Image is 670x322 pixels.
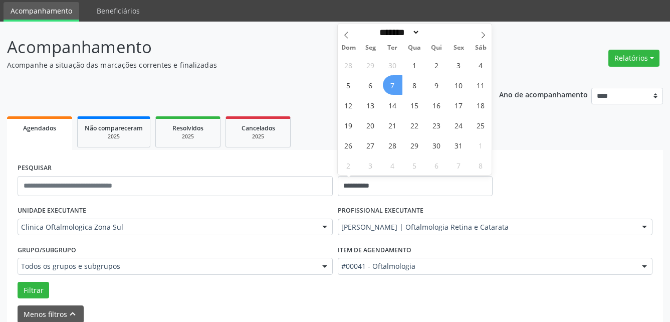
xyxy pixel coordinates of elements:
span: Clinica Oftalmologica Zona Sul [21,222,312,232]
span: Outubro 21, 2025 [383,115,402,135]
span: Não compareceram [85,124,143,132]
i: keyboard_arrow_up [67,308,78,319]
input: Year [420,27,453,38]
label: PESQUISAR [18,160,52,176]
span: Agendados [23,124,56,132]
a: Beneficiários [90,2,147,20]
span: Setembro 30, 2025 [383,55,402,75]
span: Outubro 20, 2025 [361,115,380,135]
span: Outubro 3, 2025 [449,55,469,75]
span: Qua [403,45,425,51]
span: Outubro 18, 2025 [471,95,491,115]
div: 2025 [85,133,143,140]
span: Novembro 5, 2025 [405,155,424,175]
p: Acompanhe a situação das marcações correntes e finalizadas [7,60,466,70]
button: Relatórios [608,50,659,67]
span: Outubro 22, 2025 [405,115,424,135]
span: Cancelados [242,124,275,132]
span: Outubro 29, 2025 [405,135,424,155]
span: Novembro 1, 2025 [471,135,491,155]
span: Outubro 14, 2025 [383,95,402,115]
span: Outubro 27, 2025 [361,135,380,155]
span: Sex [448,45,470,51]
span: Outubro 10, 2025 [449,75,469,95]
span: #00041 - Oftalmologia [341,261,632,271]
span: Outubro 28, 2025 [383,135,402,155]
span: Outubro 19, 2025 [339,115,358,135]
span: Novembro 3, 2025 [361,155,380,175]
span: Outubro 23, 2025 [427,115,446,135]
span: Outubro 8, 2025 [405,75,424,95]
span: Outubro 12, 2025 [339,95,358,115]
span: Outubro 11, 2025 [471,75,491,95]
button: Filtrar [18,282,49,299]
span: Outubro 5, 2025 [339,75,358,95]
label: PROFISSIONAL EXECUTANTE [338,203,423,219]
label: UNIDADE EXECUTANTE [18,203,86,219]
span: Outubro 9, 2025 [427,75,446,95]
span: Novembro 6, 2025 [427,155,446,175]
label: Item de agendamento [338,242,411,258]
span: [PERSON_NAME] | Oftalmologia Retina e Catarata [341,222,632,232]
p: Ano de acompanhamento [499,88,588,100]
span: Outubro 1, 2025 [405,55,424,75]
span: Outubro 13, 2025 [361,95,380,115]
span: Dom [338,45,360,51]
span: Novembro 4, 2025 [383,155,402,175]
span: Novembro 8, 2025 [471,155,491,175]
span: Outubro 24, 2025 [449,115,469,135]
span: Outubro 16, 2025 [427,95,446,115]
span: Seg [359,45,381,51]
span: Novembro 2, 2025 [339,155,358,175]
span: Setembro 29, 2025 [361,55,380,75]
span: Outubro 31, 2025 [449,135,469,155]
span: Outubro 25, 2025 [471,115,491,135]
span: Outubro 4, 2025 [471,55,491,75]
span: Outubro 2, 2025 [427,55,446,75]
span: Resolvidos [172,124,203,132]
span: Outubro 30, 2025 [427,135,446,155]
span: Outubro 17, 2025 [449,95,469,115]
span: Outubro 26, 2025 [339,135,358,155]
span: Outubro 15, 2025 [405,95,424,115]
div: 2025 [163,133,213,140]
a: Acompanhamento [4,2,79,22]
span: Outubro 7, 2025 [383,75,402,95]
span: Sáb [470,45,492,51]
select: Month [376,27,420,38]
span: Novembro 7, 2025 [449,155,469,175]
p: Acompanhamento [7,35,466,60]
span: Ter [381,45,403,51]
span: Outubro 6, 2025 [361,75,380,95]
span: Setembro 28, 2025 [339,55,358,75]
span: Todos os grupos e subgrupos [21,261,312,271]
label: Grupo/Subgrupo [18,242,76,258]
div: 2025 [233,133,283,140]
span: Qui [425,45,448,51]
